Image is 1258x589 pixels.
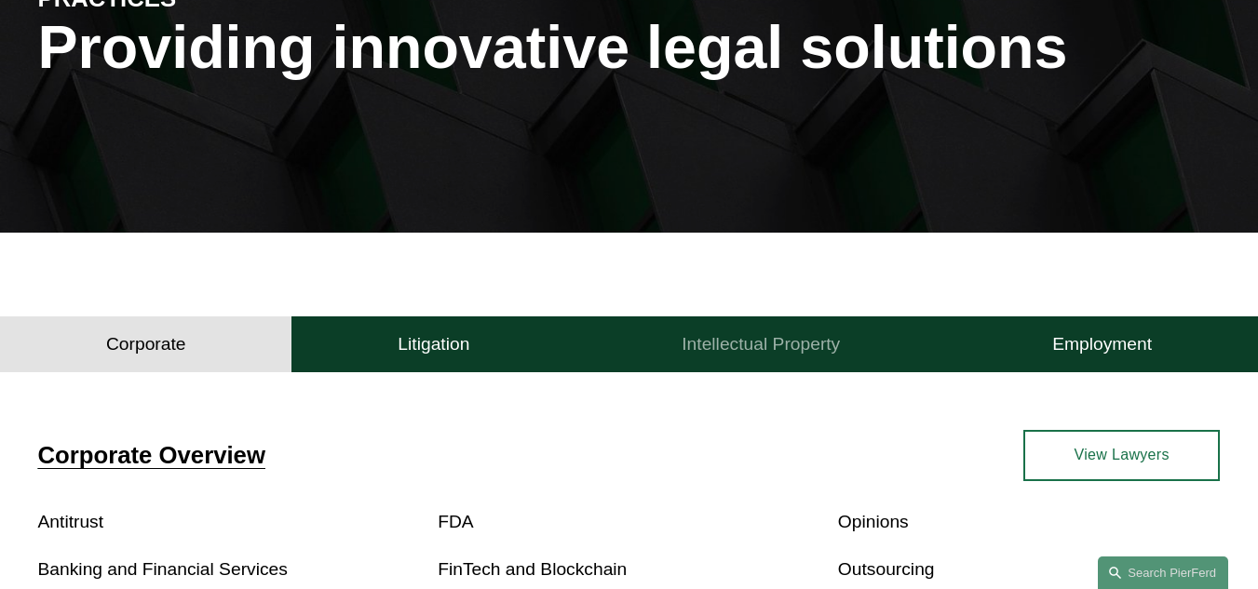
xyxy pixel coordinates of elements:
a: Opinions [838,512,909,531]
h1: Providing innovative legal solutions [38,13,1221,82]
a: View Lawyers [1023,430,1221,481]
h4: Employment [1052,333,1152,355]
a: Outsourcing [838,559,935,579]
a: FDA [438,512,473,531]
a: Search this site [1098,556,1228,589]
a: Corporate Overview [38,442,265,468]
a: FinTech and Blockchain [438,559,627,579]
h4: Intellectual Property [682,333,840,355]
a: Antitrust [38,512,104,531]
h4: Corporate [106,333,186,355]
h4: Litigation [398,333,469,355]
a: Banking and Financial Services [38,559,288,579]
